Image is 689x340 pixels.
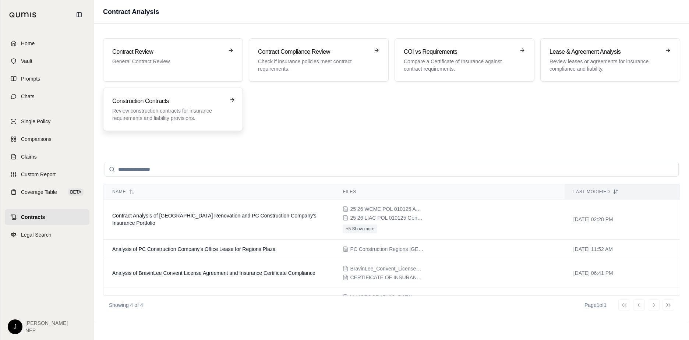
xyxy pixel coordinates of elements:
span: Vault [21,57,32,65]
div: Last modified [573,189,671,195]
span: Analysis of BravinLee Convent License Agreement and Insurance Certificate Compliance [112,270,315,276]
a: Claims [5,149,89,165]
span: 25 26 LIAC POL 010125 General Liability Renewal Policy.pdf [350,214,424,222]
div: J [8,319,22,334]
span: Home [21,40,35,47]
h3: COI vs Requirements [404,47,515,56]
p: Review leases or agreements for insurance compliance and liability. [550,58,661,72]
span: Legal Search [21,231,52,238]
p: General Contract Review. [112,58,223,65]
a: Legal Search [5,227,89,243]
span: Contracts [21,213,45,221]
a: Single Policy [5,113,89,130]
a: Coverage TableBETA [5,184,89,200]
span: NFP [25,327,68,334]
div: Name [112,189,325,195]
a: Custom Report [5,166,89,183]
span: Prompts [21,75,40,82]
span: Coverage Table [21,188,57,196]
a: Comparisons [5,131,89,147]
h1: Contract Analysis [103,7,159,17]
span: BravinLee_Convent_License_Agreement_Final.docx [350,265,424,272]
img: Qumis Logo [9,12,37,18]
a: Prompts [5,71,89,87]
th: Files [334,184,564,199]
button: +5 Show more [343,224,377,233]
button: Collapse sidebar [73,9,85,21]
span: CERTIFICATE OF INSURANCE (COI).Pdf [350,274,424,281]
h3: Contract Review [112,47,223,56]
h3: Construction Contracts [112,97,223,106]
span: Contract Analysis of Porters Point School Renovation and PC Construction Company's Insurance Port... [112,213,317,226]
a: Vault [5,53,89,69]
span: BETA [68,188,84,196]
div: Page 1 of 1 [584,301,607,309]
span: [PERSON_NAME] [25,319,68,327]
td: [DATE] 03:16 PM [565,287,680,327]
span: 25 26 WCMC POL 010125 AOS Workers' Compensation Renewal Policy.pdf [350,205,424,213]
p: Review construction contracts for insurance requirements and liability provisions. [112,107,223,122]
td: [DATE] 11:52 AM [565,240,680,259]
a: Home [5,35,89,52]
span: Chats [21,93,35,100]
p: Check if insurance policies meet contract requirements. [258,58,369,72]
td: [DATE] 06:41 PM [565,259,680,287]
span: Single Policy [21,118,50,125]
h3: Contract Compliance Review [258,47,369,56]
span: Vol 1_Saco Elementary School and Saco Primary School_Div00-01_SBD_08-20-25.pdf [350,293,424,301]
td: [DATE] 02:28 PM [565,199,680,240]
span: Claims [21,153,37,160]
span: Analysis of PC Construction Company's Office Lease for Regions Plaza [112,246,276,252]
a: Chats [5,88,89,105]
p: Compare a Certificate of Insurance against contract requirements. [404,58,515,72]
span: Comparisons [21,135,51,143]
span: PC Construction Regions Plaza Lease(524124040.13) - signed.pdf [350,245,424,253]
p: Showing 4 of 4 [109,301,143,309]
h3: Lease & Agreement Analysis [550,47,661,56]
span: Custom Report [21,171,56,178]
a: Contracts [5,209,89,225]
